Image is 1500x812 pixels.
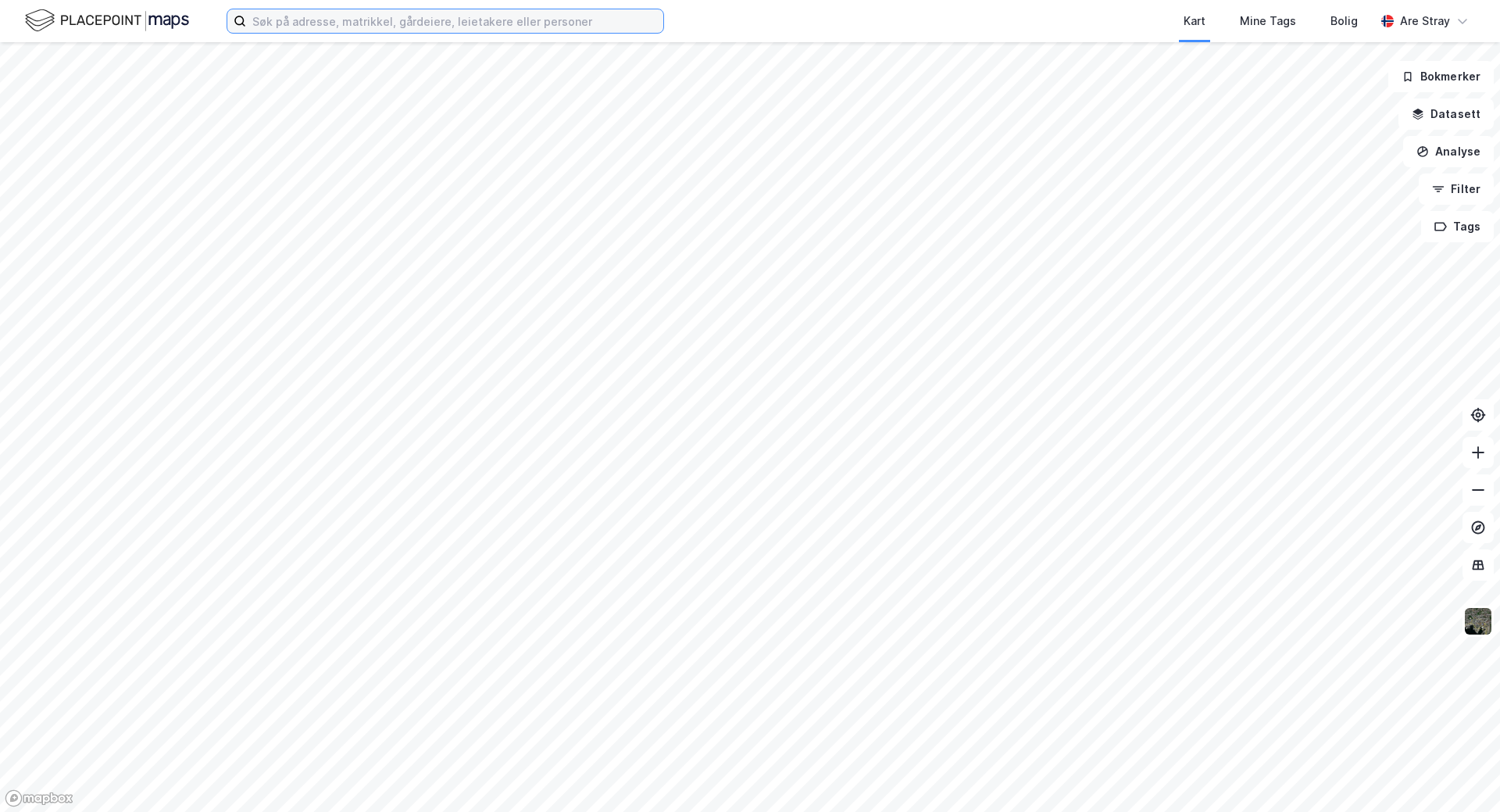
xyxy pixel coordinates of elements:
[1240,12,1296,30] div: Mine Tags
[1400,12,1450,30] div: Are Stray
[25,7,189,34] img: logo.f888ab2527a4732fd821a326f86c7f29.svg
[1419,173,1494,205] button: Filter
[246,9,663,33] input: Søk på adresse, matrikkel, gårdeiere, leietakere eller personer
[1184,12,1205,30] div: Kart
[5,789,73,807] a: Mapbox homepage
[1463,606,1493,636] img: 9k=
[1398,98,1494,130] button: Datasett
[1422,737,1500,812] iframe: Chat Widget
[1421,211,1494,242] button: Tags
[1330,12,1358,30] div: Bolig
[1388,61,1494,92] button: Bokmerker
[1403,136,1494,167] button: Analyse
